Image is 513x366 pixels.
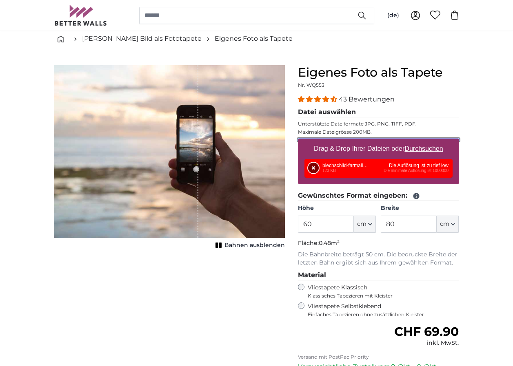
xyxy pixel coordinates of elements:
[440,220,449,228] span: cm
[298,204,376,212] label: Höhe
[394,324,459,339] span: CHF 69.90
[357,220,366,228] span: cm
[381,204,459,212] label: Breite
[298,354,459,360] p: Versand mit PostPac Priority
[308,302,459,318] label: Vliestapete Selbstklebend
[224,241,285,249] span: Bahnen ausblenden
[298,121,459,127] p: Unterstützte Dateiformate JPG, PNG, TIFF, PDF.
[394,339,459,347] div: inkl. MwSt.
[308,293,452,299] span: Klassisches Tapezieren mit Kleister
[215,34,293,44] a: Eigenes Foto als Tapete
[354,216,376,233] button: cm
[404,145,443,152] u: Durchsuchen
[308,284,452,299] label: Vliestapete Klassisch
[82,34,202,44] a: [PERSON_NAME] Bild als Fototapete
[298,129,459,135] p: Maximale Dateigrösse 200MB.
[298,191,459,201] legend: Gewünschtes Format eingeben:
[54,26,459,52] nav: breadcrumbs
[298,95,339,103] span: 4.40 stars
[319,239,340,247] span: 0.48m²
[54,5,107,26] img: Betterwalls
[437,216,459,233] button: cm
[311,141,446,157] label: Drag & Drop Ihrer Dateien oder
[381,8,406,23] button: (de)
[298,65,459,80] h1: Eigenes Foto als Tapete
[339,95,395,103] span: 43 Bewertungen
[298,251,459,267] p: Die Bahnbreite beträgt 50 cm. Die bedruckte Breite der letzten Bahn ergibt sich aus Ihrem gewählt...
[213,240,285,251] button: Bahnen ausblenden
[298,82,324,88] span: Nr. WQ553
[298,239,459,247] p: Fläche:
[298,270,459,280] legend: Material
[54,65,285,251] div: 1 of 1
[298,107,459,117] legend: Datei auswählen
[308,311,459,318] span: Einfaches Tapezieren ohne zusätzlichen Kleister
